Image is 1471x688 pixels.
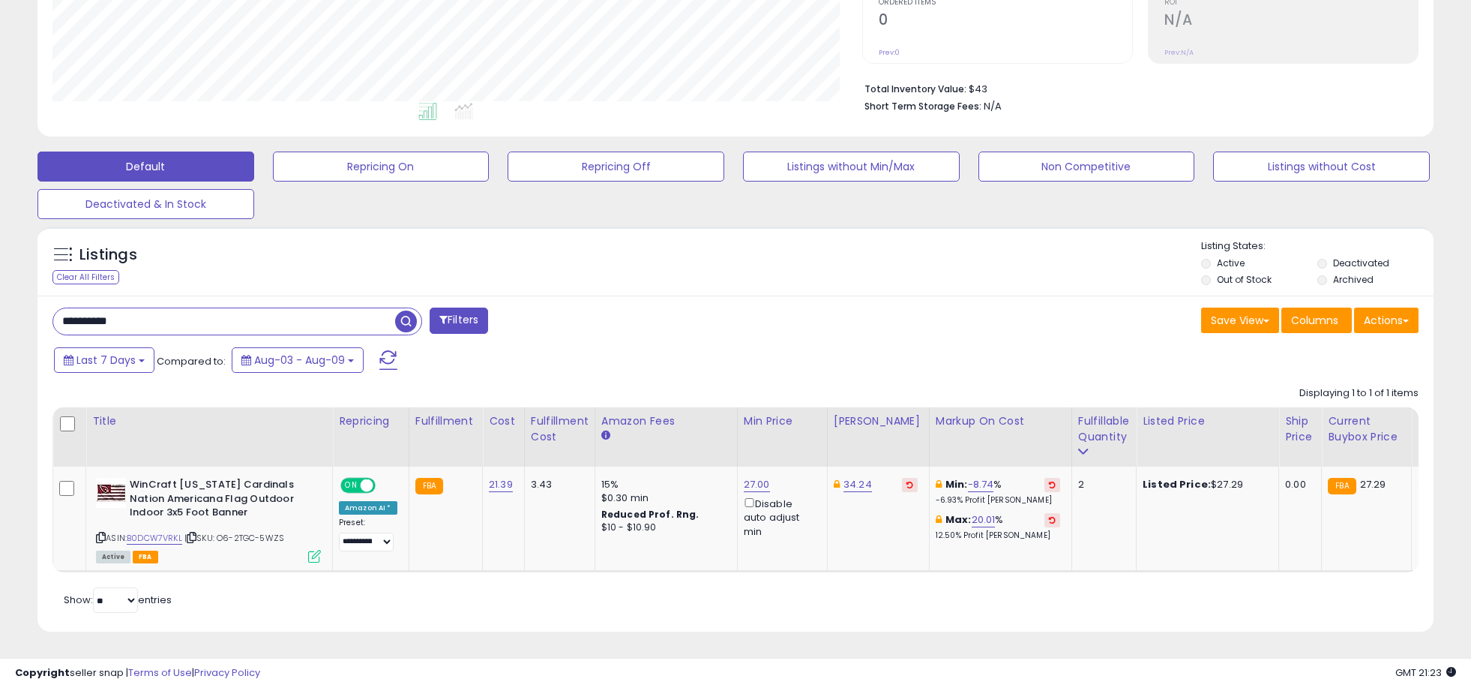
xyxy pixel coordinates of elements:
[342,479,361,492] span: ON
[984,99,1002,113] span: N/A
[1360,477,1386,491] span: 27.29
[945,512,972,527] b: Max:
[96,551,130,563] span: All listings currently available for purchase on Amazon
[744,495,816,539] div: Disable auto adjust min
[1285,413,1315,445] div: Ship Price
[15,666,260,680] div: seller snap | |
[430,308,488,334] button: Filters
[744,413,821,429] div: Min Price
[531,413,589,445] div: Fulfillment Cost
[1333,257,1389,269] label: Deactivated
[79,245,137,266] h5: Listings
[1291,313,1338,328] span: Columns
[531,478,583,491] div: 3.43
[508,152,724,182] button: Repricing Off
[978,152,1195,182] button: Non Competitive
[945,477,968,491] b: Min:
[1143,477,1211,491] b: Listed Price:
[1164,48,1194,57] small: Prev: N/A
[864,79,1407,97] li: $43
[601,508,700,521] b: Reduced Prof. Rng.
[92,413,326,429] div: Title
[157,354,226,368] span: Compared to:
[601,521,726,534] div: $10 - $10.90
[1395,665,1456,680] span: 2025-08-17 21:23 GMT
[194,665,260,680] a: Privacy Policy
[744,477,770,492] a: 27.00
[415,413,476,429] div: Fulfillment
[127,532,182,545] a: B0DCW7VRKL
[373,479,397,492] span: OFF
[1217,273,1272,286] label: Out of Stock
[601,491,726,505] div: $0.30 min
[232,347,364,373] button: Aug-03 - Aug-09
[1328,413,1405,445] div: Current Buybox Price
[52,270,119,284] div: Clear All Filters
[864,83,966,95] b: Total Inventory Value:
[339,518,397,551] div: Preset:
[1201,239,1433,254] p: Listing States:
[864,100,981,113] b: Short Term Storage Fees:
[489,477,513,492] a: 21.39
[339,501,397,515] div: Amazon AI *
[76,353,136,368] span: Last 7 Days
[843,477,872,492] a: 34.24
[936,413,1065,429] div: Markup on Cost
[936,513,1060,541] div: %
[936,478,1060,506] div: %
[936,530,1060,541] p: 12.50% Profit [PERSON_NAME]
[15,665,70,680] strong: Copyright
[1333,273,1374,286] label: Archived
[37,152,254,182] button: Default
[1078,478,1125,491] div: 2
[128,665,192,680] a: Terms of Use
[968,477,994,492] a: -8.74
[929,407,1071,467] th: The percentage added to the cost of goods (COGS) that forms the calculator for Min & Max prices.
[1201,308,1279,333] button: Save View
[184,532,284,544] span: | SKU: O6-2TGC-5WZS
[834,413,923,429] div: [PERSON_NAME]
[489,413,518,429] div: Cost
[339,413,403,429] div: Repricing
[96,478,321,561] div: ASIN:
[972,512,996,527] a: 20.01
[1143,413,1272,429] div: Listed Price
[54,347,154,373] button: Last 7 Days
[1281,308,1352,333] button: Columns
[1143,478,1267,491] div: $27.29
[601,478,726,491] div: 15%
[879,48,900,57] small: Prev: 0
[96,478,126,508] img: 41m51VKLR2L._SL40_.jpg
[1217,257,1245,269] label: Active
[1299,386,1419,401] div: Displaying 1 to 1 of 1 items
[601,413,731,429] div: Amazon Fees
[1164,11,1418,32] h2: N/A
[1213,152,1430,182] button: Listings without Cost
[743,152,960,182] button: Listings without Min/Max
[133,551,158,563] span: FBA
[601,429,610,443] small: Amazon Fees.
[936,495,1060,506] p: -6.93% Profit [PERSON_NAME]
[1285,478,1310,491] div: 0.00
[37,189,254,219] button: Deactivated & In Stock
[1354,308,1419,333] button: Actions
[273,152,490,182] button: Repricing On
[879,11,1132,32] h2: 0
[64,593,172,607] span: Show: entries
[1418,478,1467,491] div: 3%
[254,353,345,368] span: Aug-03 - Aug-09
[1078,413,1130,445] div: Fulfillable Quantity
[1328,478,1356,494] small: FBA
[130,478,312,524] b: WinCraft [US_STATE] Cardinals Nation Americana Flag Outdoor Indoor 3x5 Foot Banner
[415,478,443,494] small: FBA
